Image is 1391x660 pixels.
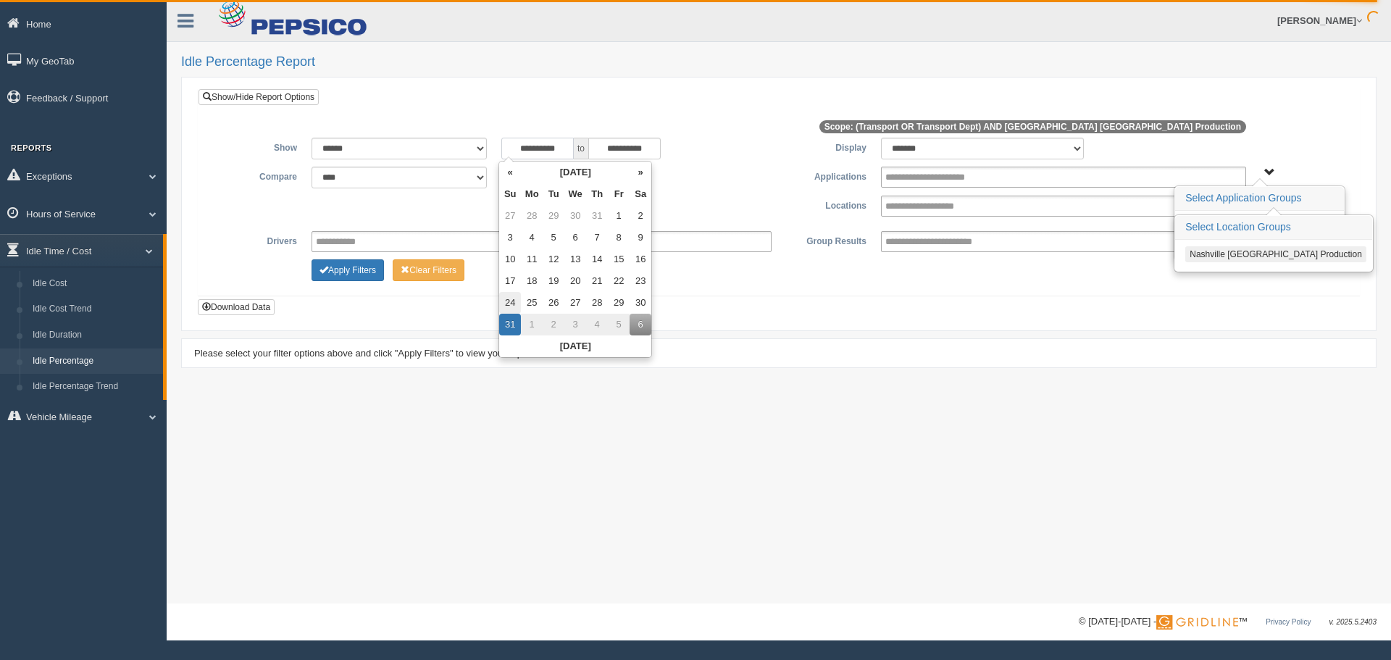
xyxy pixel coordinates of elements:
td: 18 [521,270,543,292]
td: 3 [499,227,521,248]
td: 4 [586,314,608,335]
h3: Select Location Groups [1175,216,1372,239]
td: 4 [521,227,543,248]
td: 26 [543,292,564,314]
td: 29 [608,292,630,314]
td: 2 [543,314,564,335]
td: 11 [521,248,543,270]
td: 5 [543,227,564,248]
td: 25 [521,292,543,314]
span: Scope: (Transport OR Transport Dept) AND [GEOGRAPHIC_DATA] [GEOGRAPHIC_DATA] Production [819,120,1246,133]
td: 24 [499,292,521,314]
td: 31 [499,314,521,335]
td: 27 [499,205,521,227]
td: 30 [564,205,586,227]
td: 5 [608,314,630,335]
img: Gridline [1156,615,1238,630]
td: 22 [608,270,630,292]
button: Change Filter Options [393,259,464,281]
th: Tu [543,183,564,205]
td: 8 [608,227,630,248]
td: 31 [586,205,608,227]
a: Idle Duration [26,322,163,348]
td: 27 [564,292,586,314]
td: 9 [630,227,651,248]
h2: Idle Percentage Report [181,55,1377,70]
td: 2 [630,205,651,227]
td: 29 [543,205,564,227]
td: 12 [543,248,564,270]
td: 7 [586,227,608,248]
label: Show [209,138,304,155]
td: 6 [630,314,651,335]
h3: Select Application Groups [1175,187,1344,210]
a: Idle Percentage [26,348,163,375]
td: 28 [586,292,608,314]
td: 14 [586,248,608,270]
td: 28 [521,205,543,227]
button: Change Filter Options [312,259,384,281]
th: « [499,162,521,183]
label: Locations [779,196,874,213]
label: Group Results [779,231,874,248]
td: 1 [608,205,630,227]
button: Download Data [198,299,275,315]
td: 6 [564,227,586,248]
td: 23 [630,270,651,292]
span: v. 2025.5.2403 [1329,618,1377,626]
th: Fr [608,183,630,205]
th: Th [586,183,608,205]
a: Show/Hide Report Options [199,89,319,105]
td: 30 [630,292,651,314]
th: [DATE] [499,335,651,357]
td: 15 [608,248,630,270]
td: 17 [499,270,521,292]
th: Su [499,183,521,205]
td: 16 [630,248,651,270]
td: 19 [543,270,564,292]
div: © [DATE]-[DATE] - ™ [1079,614,1377,630]
a: Idle Percentage Trend [26,374,163,400]
td: 20 [564,270,586,292]
span: Please select your filter options above and click "Apply Filters" to view your report. [194,348,536,359]
a: Privacy Policy [1266,618,1311,626]
span: to [574,138,588,159]
th: Mo [521,183,543,205]
label: Drivers [209,231,304,248]
th: » [630,162,651,183]
button: Nashville [GEOGRAPHIC_DATA] Production [1185,246,1366,262]
td: 13 [564,248,586,270]
a: Idle Cost Trend [26,296,163,322]
label: Applications [779,167,874,184]
a: Idle Cost [26,271,163,297]
label: Compare [209,167,304,184]
th: Sa [630,183,651,205]
td: 3 [564,314,586,335]
th: We [564,183,586,205]
label: Display [779,138,874,155]
th: [DATE] [521,162,630,183]
td: 1 [521,314,543,335]
td: 21 [586,270,608,292]
td: 10 [499,248,521,270]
